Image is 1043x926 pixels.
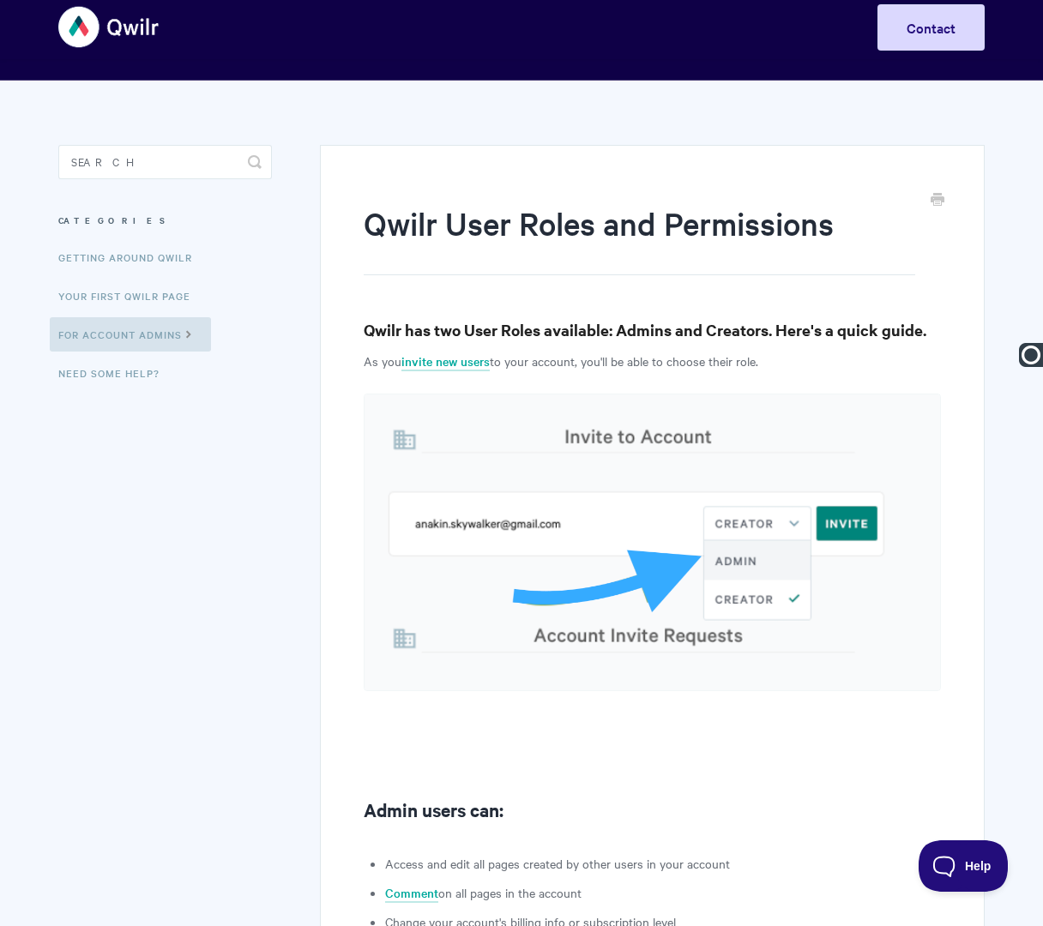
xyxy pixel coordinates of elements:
[48,27,84,41] div: v 4.0.25
[58,279,203,313] a: Your First Qwilr Page
[364,201,915,275] h1: Qwilr User Roles and Permissions
[27,45,41,58] img: website_grey.svg
[171,99,184,113] img: tab_keywords_by_traffic_grey.svg
[364,796,941,823] h2: Admin users can:
[385,853,941,874] li: Access and edit all pages created by other users in your account
[27,27,41,41] img: logo_orange.svg
[1019,343,1043,367] img: Ooma Logo
[364,394,941,691] img: file-khxbvEgcBJ.png
[919,840,1009,892] iframe: Toggle Customer Support
[65,101,154,112] div: Domain Overview
[364,351,941,371] p: As you to your account, you'll be able to choose their role.
[58,205,272,236] h3: Categories
[46,99,60,113] img: tab_domain_overview_orange.svg
[931,191,944,210] a: Print this Article
[50,317,211,352] a: For Account Admins
[385,884,438,903] a: Comment
[58,240,205,274] a: Getting Around Qwilr
[58,145,272,179] input: Search
[877,4,985,51] a: Contact
[385,882,941,903] li: on all pages in the account
[401,352,490,371] a: invite new users
[45,45,189,58] div: Domain: [DOMAIN_NAME]
[364,318,941,342] h3: Qwilr has two User Roles available: Admins and Creators. Here's a quick guide.
[190,101,289,112] div: Keywords by Traffic
[58,356,172,390] a: Need Some Help?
